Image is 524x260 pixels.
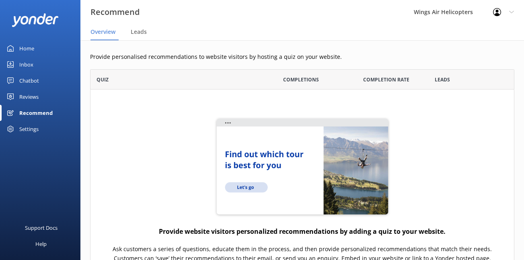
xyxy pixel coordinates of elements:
div: Inbox [19,56,33,73]
span: Completions [283,76,319,83]
img: quiz-website... [214,117,391,218]
div: Recommend [19,105,53,121]
span: Completion Rate [363,76,409,83]
span: Leads [435,76,450,83]
span: Quiz [97,76,109,83]
div: Home [19,40,34,56]
h4: Provide website visitors personalized recommendations by adding a quiz to your website. [159,227,446,237]
span: Leads [131,28,147,36]
div: Support Docs [25,220,58,236]
h3: Recommend [90,6,140,19]
div: Chatbot [19,73,39,89]
div: Help [35,236,47,252]
img: yonder-white-logo.png [12,13,58,27]
div: Reviews [19,89,39,105]
div: Settings [19,121,39,137]
p: Provide personalised recommendations to website visitors by hosting a quiz on your website. [90,52,514,61]
span: Overview [90,28,115,36]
